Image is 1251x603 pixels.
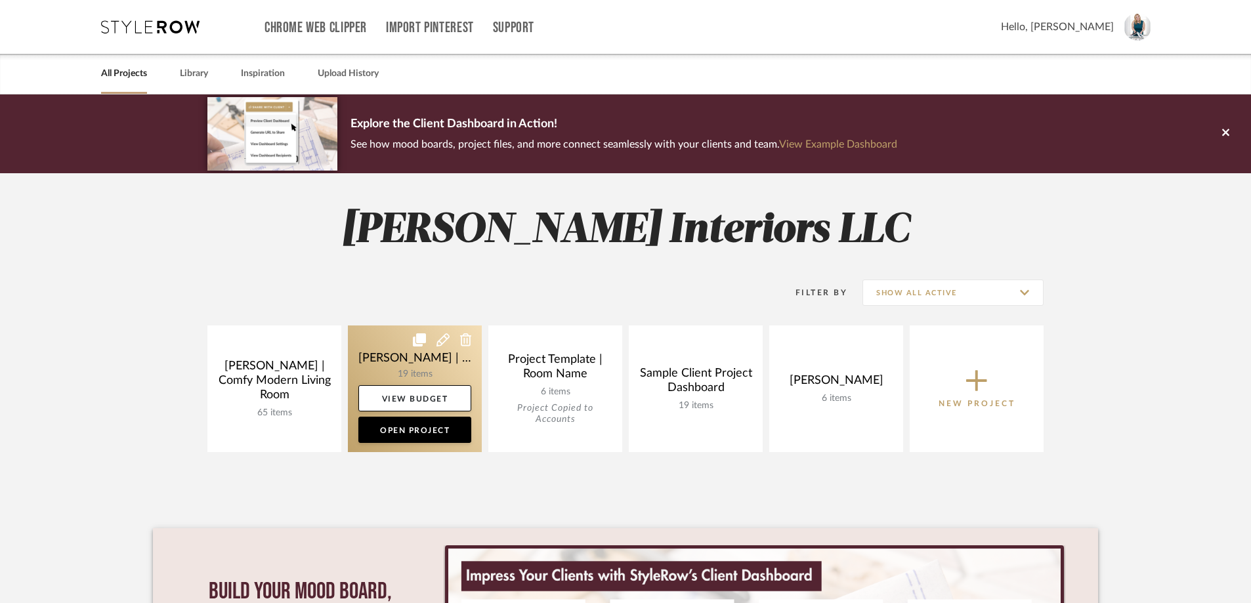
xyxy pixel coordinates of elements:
div: 65 items [218,407,331,419]
img: avatar [1124,13,1151,41]
div: 6 items [780,393,893,404]
div: Project Template | Room Name [499,352,612,386]
p: See how mood boards, project files, and more connect seamlessly with your clients and team. [350,135,897,154]
a: Inspiration [241,65,285,83]
a: Chrome Web Clipper [265,22,367,33]
h2: [PERSON_NAME] Interiors LLC [153,206,1098,255]
button: New Project [910,325,1044,452]
div: 19 items [639,400,752,411]
span: Hello, [PERSON_NAME] [1001,19,1114,35]
div: Project Copied to Accounts [499,403,612,425]
div: Filter By [778,286,847,299]
p: New Project [939,397,1015,410]
div: Sample Client Project Dashboard [639,366,752,400]
img: d5d033c5-7b12-40c2-a960-1ecee1989c38.png [207,97,337,170]
p: Explore the Client Dashboard in Action! [350,114,897,135]
a: Library [180,65,208,83]
a: View Example Dashboard [779,139,897,150]
a: Upload History [318,65,379,83]
div: [PERSON_NAME] | Comfy Modern Living Room [218,359,331,407]
a: View Budget [358,385,471,411]
a: Open Project [358,417,471,443]
a: All Projects [101,65,147,83]
div: [PERSON_NAME] [780,373,893,393]
a: Import Pinterest [386,22,474,33]
a: Support [493,22,534,33]
div: 6 items [499,386,612,398]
